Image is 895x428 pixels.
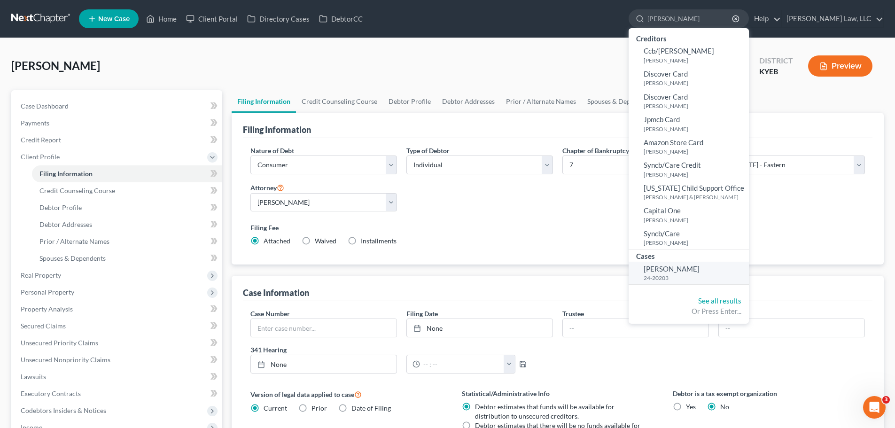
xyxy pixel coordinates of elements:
[686,403,696,411] span: Yes
[250,389,443,400] label: Version of legal data applied to case
[644,56,747,64] small: [PERSON_NAME]
[13,351,222,368] a: Unsecured Nonpriority Claims
[32,233,222,250] a: Prior / Alternate Names
[462,389,654,398] label: Statistical/Administrative Info
[629,203,749,226] a: Capital One[PERSON_NAME]
[32,165,222,182] a: Filing Information
[782,10,883,27] a: [PERSON_NAME] Law, LLC
[13,368,222,385] a: Lawsuits
[629,181,749,204] a: [US_STATE] Child Support Office[PERSON_NAME] & [PERSON_NAME]
[39,220,92,228] span: Debtor Addresses
[32,250,222,267] a: Spouses & Dependents
[98,16,130,23] span: New Case
[562,146,629,156] label: Chapter of Bankruptcy
[39,187,115,195] span: Credit Counseling Course
[407,319,553,337] a: None
[251,355,397,373] a: None
[264,404,287,412] span: Current
[21,102,69,110] span: Case Dashboard
[629,67,749,90] a: Discover Card[PERSON_NAME]
[582,90,659,113] a: Spouses & Dependents
[383,90,436,113] a: Debtor Profile
[351,404,391,412] span: Date of Filing
[13,385,222,402] a: Executory Contracts
[475,403,615,420] span: Debtor estimates that funds will be available for distribution to unsecured creditors.
[644,70,688,78] span: Discover Card
[629,90,749,113] a: Discover Card[PERSON_NAME]
[644,265,700,273] span: [PERSON_NAME]
[644,216,747,224] small: [PERSON_NAME]
[243,287,309,298] div: Case Information
[644,171,747,179] small: [PERSON_NAME]
[759,66,793,77] div: KYEB
[882,396,890,404] span: 3
[250,309,290,319] label: Case Number
[21,288,74,296] span: Personal Property
[296,90,383,113] a: Credit Counseling Course
[250,146,294,156] label: Nature of Debt
[21,356,110,364] span: Unsecured Nonpriority Claims
[315,237,336,245] span: Waived
[636,306,741,316] div: Or Press Enter...
[644,229,680,238] span: Syncb/Care
[21,305,73,313] span: Property Analysis
[629,44,749,67] a: Ccb/[PERSON_NAME][PERSON_NAME]
[562,309,584,319] label: Trustee
[13,132,222,148] a: Credit Report
[563,319,708,337] input: --
[644,93,688,101] span: Discover Card
[11,59,100,72] span: [PERSON_NAME]
[644,102,747,110] small: [PERSON_NAME]
[644,125,747,133] small: [PERSON_NAME]
[629,249,749,261] div: Cases
[629,135,749,158] a: Amazon Store Card[PERSON_NAME]
[644,138,703,147] span: Amazon Store Card
[644,239,747,247] small: [PERSON_NAME]
[21,406,106,414] span: Codebtors Insiders & Notices
[644,206,681,215] span: Capital One
[21,339,98,347] span: Unsecured Priority Claims
[629,32,749,44] div: Creditors
[251,319,397,337] input: Enter case number...
[808,55,872,77] button: Preview
[21,153,60,161] span: Client Profile
[13,301,222,318] a: Property Analysis
[232,90,296,113] a: Filing Information
[644,161,701,169] span: Syncb/Care Credit
[311,404,327,412] span: Prior
[32,182,222,199] a: Credit Counseling Course
[863,396,886,419] iframe: Intercom live chat
[32,199,222,216] a: Debtor Profile
[644,79,747,87] small: [PERSON_NAME]
[13,115,222,132] a: Payments
[644,193,747,201] small: [PERSON_NAME] & [PERSON_NAME]
[242,10,314,27] a: Directory Cases
[500,90,582,113] a: Prior / Alternate Names
[39,254,106,262] span: Spouses & Dependents
[644,115,680,124] span: Jpmcb Card
[644,148,747,156] small: [PERSON_NAME]
[644,47,714,55] span: Ccb/[PERSON_NAME]
[21,119,49,127] span: Payments
[141,10,181,27] a: Home
[720,403,729,411] span: No
[361,237,397,245] span: Installments
[21,271,61,279] span: Real Property
[13,98,222,115] a: Case Dashboard
[243,124,311,135] div: Filing Information
[246,345,558,355] label: 341 Hearing
[629,112,749,135] a: Jpmcb Card[PERSON_NAME]
[39,170,93,178] span: Filing Information
[759,55,793,66] div: District
[39,237,109,245] span: Prior / Alternate Names
[314,10,367,27] a: DebtorCC
[629,262,749,285] a: [PERSON_NAME]24-20203
[21,389,81,397] span: Executory Contracts
[629,226,749,249] a: Syncb/Care[PERSON_NAME]
[250,182,284,193] label: Attorney
[32,216,222,233] a: Debtor Addresses
[749,10,781,27] a: Help
[181,10,242,27] a: Client Portal
[698,296,741,305] a: See all results
[629,158,749,181] a: Syncb/Care Credit[PERSON_NAME]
